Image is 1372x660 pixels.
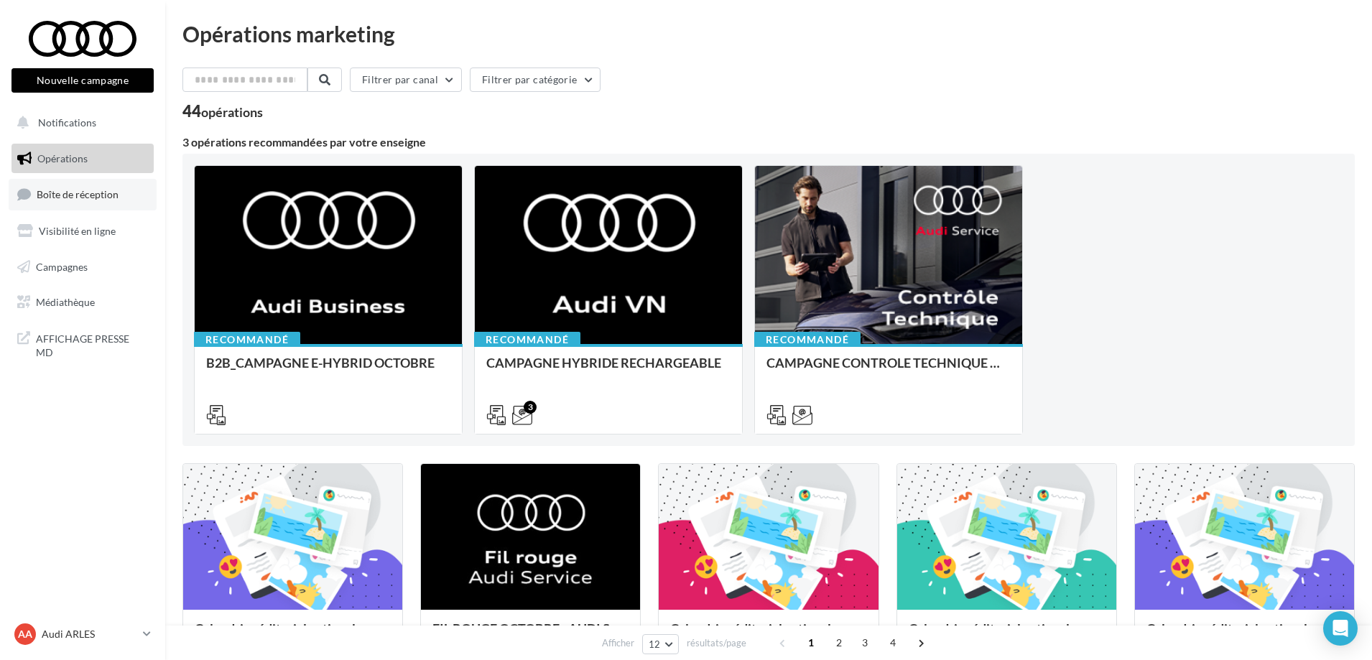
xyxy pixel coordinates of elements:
[9,323,157,366] a: AFFICHAGE PRESSE MD
[486,355,731,384] div: CAMPAGNE HYBRIDE RECHARGEABLE
[9,287,157,317] a: Médiathèque
[1146,621,1343,650] div: Calendrier éditorial national : semaine du 08.09 au 14.09
[1323,611,1358,646] div: Open Intercom Messenger
[602,636,634,650] span: Afficher
[42,627,137,641] p: Audi ARLES
[182,103,263,119] div: 44
[754,332,861,348] div: Recommandé
[36,329,148,360] span: AFFICHAGE PRESSE MD
[670,621,866,650] div: Calendrier éditorial national : semaine du 22.09 au 28.09
[36,260,88,272] span: Campagnes
[11,68,154,93] button: Nouvelle campagne
[9,144,157,174] a: Opérations
[9,252,157,282] a: Campagnes
[853,631,876,654] span: 3
[38,116,96,129] span: Notifications
[37,188,119,200] span: Boîte de réception
[206,355,450,384] div: B2B_CAMPAGNE E-HYBRID OCTOBRE
[470,68,601,92] button: Filtrer par catégorie
[766,355,1011,384] div: CAMPAGNE CONTROLE TECHNIQUE 25€ OCTOBRE
[182,136,1355,148] div: 3 opérations recommandées par votre enseigne
[201,106,263,118] div: opérations
[36,296,95,308] span: Médiathèque
[194,332,300,348] div: Recommandé
[350,68,462,92] button: Filtrer par canal
[881,631,904,654] span: 4
[828,631,850,654] span: 2
[9,216,157,246] a: Visibilité en ligne
[432,621,629,650] div: FIL ROUGE OCTOBRE - AUDI SERVICE
[9,108,151,138] button: Notifications
[474,332,580,348] div: Recommandé
[524,401,537,414] div: 3
[642,634,679,654] button: 12
[39,225,116,237] span: Visibilité en ligne
[18,627,32,641] span: AA
[799,631,822,654] span: 1
[37,152,88,164] span: Opérations
[687,636,746,650] span: résultats/page
[909,621,1105,650] div: Calendrier éditorial national : semaine du 15.09 au 21.09
[11,621,154,648] a: AA Audi ARLES
[649,638,661,650] span: 12
[195,621,391,650] div: Calendrier éditorial national : semaine du 29.09 au 05.10
[182,23,1355,45] div: Opérations marketing
[9,179,157,210] a: Boîte de réception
